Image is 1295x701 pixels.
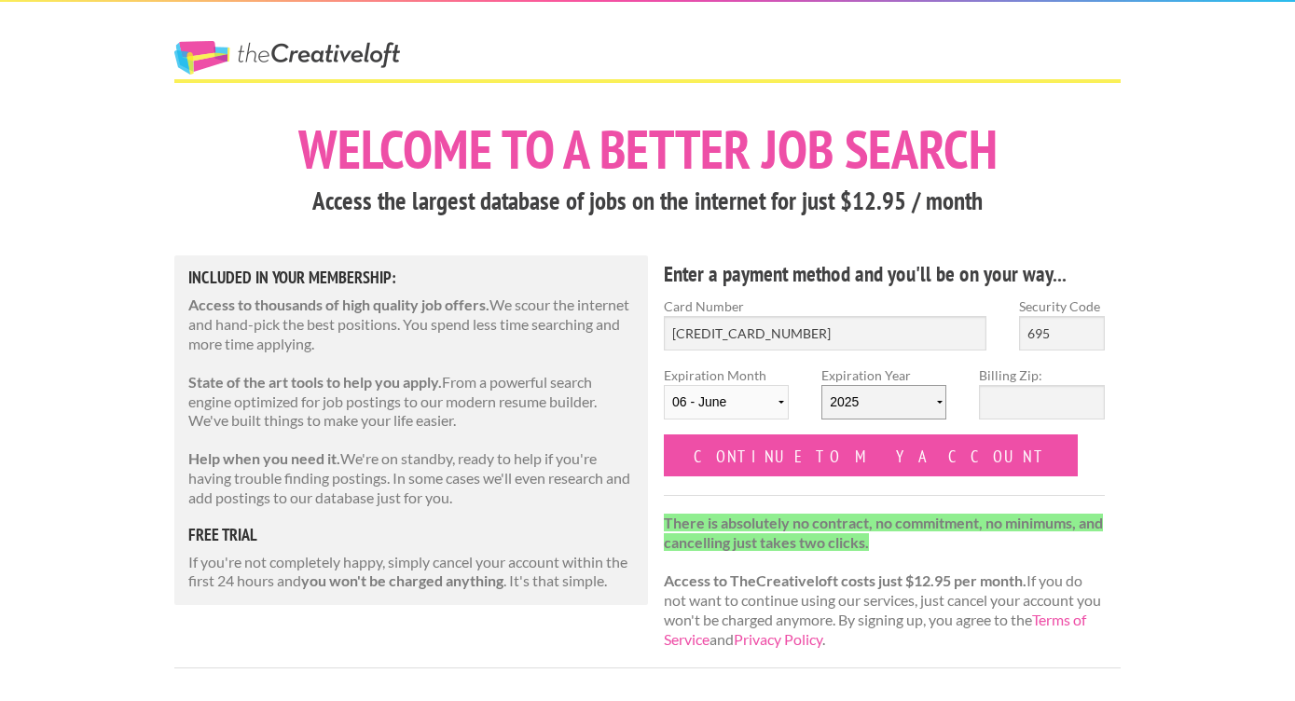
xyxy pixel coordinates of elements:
[301,571,503,589] strong: you won't be charged anything
[664,296,986,316] label: Card Number
[188,296,634,353] p: We scour the internet and hand-pick the best positions. You spend less time searching and more ti...
[1019,296,1105,316] label: Security Code
[821,385,946,419] select: Expiration Year
[664,514,1103,551] strong: There is absolutely no contract, no commitment, no minimums, and cancelling just takes two clicks.
[188,296,489,313] strong: Access to thousands of high quality job offers.
[734,630,822,648] a: Privacy Policy
[664,571,1026,589] strong: Access to TheCreativeloft costs just $12.95 per month.
[664,434,1078,476] input: Continue to my account
[188,527,634,543] h5: free trial
[664,365,789,434] label: Expiration Month
[174,41,400,75] a: The Creative Loft
[979,365,1104,385] label: Billing Zip:
[174,122,1121,176] h1: Welcome to a better job search
[188,373,634,431] p: From a powerful search engine optimized for job postings to our modern resume builder. We've buil...
[188,449,634,507] p: We're on standby, ready to help if you're having trouble finding postings. In some cases we'll ev...
[174,184,1121,219] h3: Access the largest database of jobs on the internet for just $12.95 / month
[664,514,1105,650] p: If you do not want to continue using our services, just cancel your account you won't be charged ...
[664,259,1105,289] h4: Enter a payment method and you'll be on your way...
[664,385,789,419] select: Expiration Month
[188,553,634,592] p: If you're not completely happy, simply cancel your account within the first 24 hours and . It's t...
[664,611,1086,648] a: Terms of Service
[188,449,340,467] strong: Help when you need it.
[188,269,634,286] h5: Included in Your Membership:
[821,365,946,434] label: Expiration Year
[188,373,442,391] strong: State of the art tools to help you apply.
